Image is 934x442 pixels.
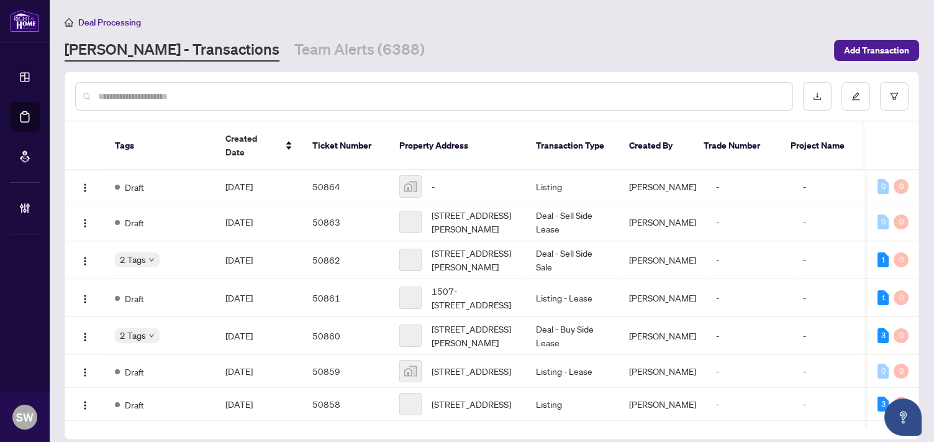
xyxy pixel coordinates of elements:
th: Transaction Type [526,122,619,170]
button: Logo [75,361,95,381]
button: Logo [75,326,95,346]
span: Draft [125,216,144,229]
div: 0 [894,252,909,267]
span: down [148,333,155,339]
td: - [793,388,868,421]
span: home [65,18,73,27]
span: filter [890,92,899,101]
td: 50859 [302,355,389,388]
div: 0 [877,179,889,194]
span: [PERSON_NAME] [629,398,696,410]
span: Draft [125,180,144,194]
span: [DATE] [225,216,253,228]
td: - [706,203,793,241]
img: Logo [80,367,90,377]
td: - [793,203,868,241]
button: Logo [75,394,95,414]
span: Draft [125,398,144,412]
span: [DATE] [225,330,253,341]
div: 3 [877,397,889,412]
span: [STREET_ADDRESS] [432,397,511,411]
td: - [706,388,793,421]
img: thumbnail-img [400,176,421,197]
td: Deal - Buy Side Lease [526,317,619,355]
div: 0 [894,290,909,305]
button: Logo [75,250,95,270]
span: download [813,92,822,101]
td: - [793,317,868,355]
th: Trade Number [694,122,781,170]
span: - [432,180,435,193]
span: [DATE] [225,366,253,377]
div: 0 [894,179,909,194]
img: Logo [80,218,90,228]
td: - [793,279,868,317]
div: 1 [877,252,889,267]
span: [PERSON_NAME] [629,181,696,192]
td: 50860 [302,317,389,355]
span: [PERSON_NAME] [629,366,696,377]
td: 50861 [302,279,389,317]
img: Logo [80,183,90,193]
span: Add Transaction [844,40,909,60]
a: Team Alerts (6388) [294,39,425,62]
td: - [706,170,793,203]
span: down [148,257,155,263]
div: 0 [894,214,909,229]
span: [STREET_ADDRESS][PERSON_NAME] [432,322,516,349]
span: [PERSON_NAME] [629,330,696,341]
div: 0 [877,364,889,379]
td: - [706,279,793,317]
td: - [706,317,793,355]
span: SW [16,408,34,426]
div: 0 [894,328,909,343]
span: [STREET_ADDRESS][PERSON_NAME] [432,246,516,274]
img: Logo [80,256,90,266]
img: Logo [80,294,90,304]
td: 50863 [302,203,389,241]
span: 1507-[STREET_ADDRESS] [432,284,516,311]
th: Created By [619,122,694,170]
td: 50862 [302,241,389,279]
button: Logo [75,288,95,308]
img: Logo [80,400,90,410]
span: 2 Tags [120,252,146,267]
td: 50864 [302,170,389,203]
button: Add Transaction [834,40,919,61]
td: 50858 [302,388,389,421]
td: - [706,241,793,279]
div: 3 [877,328,889,343]
a: [PERSON_NAME] - Transactions [65,39,279,62]
button: Logo [75,212,95,232]
th: Property Address [389,122,526,170]
span: [DATE] [225,292,253,303]
div: 1 [877,290,889,305]
td: - [793,355,868,388]
button: download [803,82,832,111]
td: Listing [526,170,619,203]
button: filter [880,82,909,111]
td: Deal - Sell Side Lease [526,203,619,241]
span: Draft [125,365,144,379]
span: [PERSON_NAME] [629,254,696,265]
td: - [793,170,868,203]
div: 0 [894,364,909,379]
span: [DATE] [225,398,253,410]
img: thumbnail-img [400,361,421,382]
span: [PERSON_NAME] [629,216,696,228]
div: 0 [894,397,909,412]
span: [STREET_ADDRESS] [432,364,511,378]
span: [DATE] [225,181,253,192]
span: edit [851,92,860,101]
td: Listing - Lease [526,279,619,317]
button: Logo [75,177,95,196]
span: [STREET_ADDRESS][PERSON_NAME] [432,208,516,236]
th: Created Date [215,122,302,170]
span: [DATE] [225,254,253,265]
span: 2 Tags [120,328,146,343]
span: Deal Processing [78,17,141,28]
button: edit [841,82,870,111]
td: Listing - Lease [526,355,619,388]
th: Project Name [781,122,855,170]
th: Ticket Number [302,122,389,170]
